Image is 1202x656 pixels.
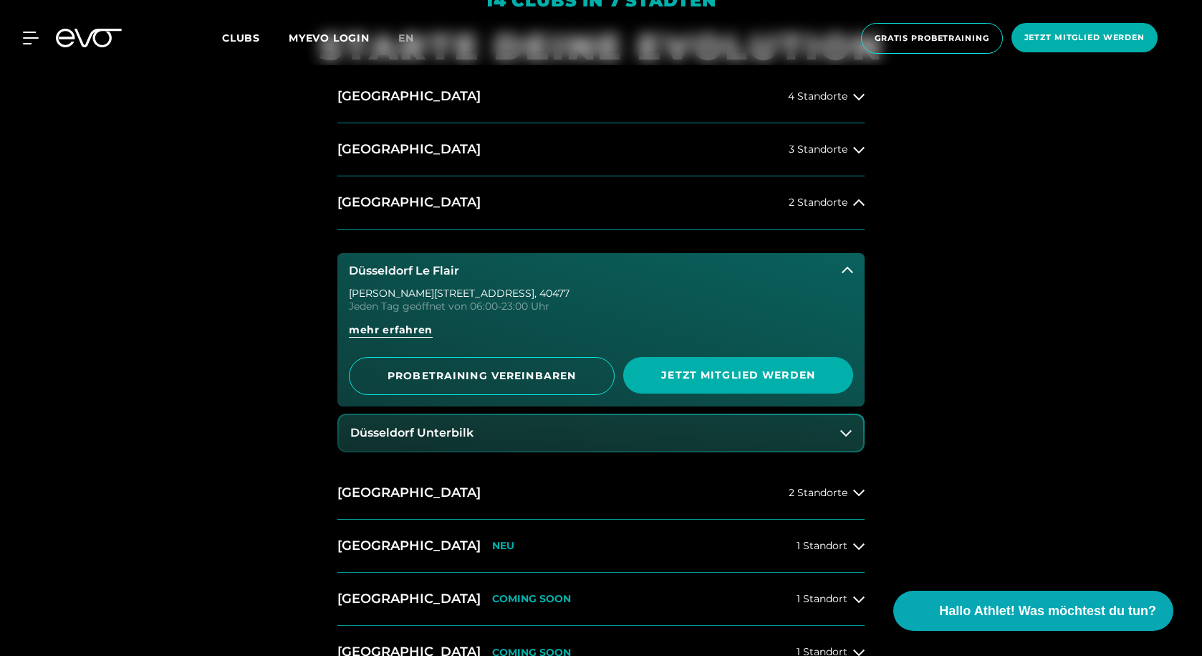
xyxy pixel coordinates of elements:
[337,484,481,502] h2: [GEOGRAPHIC_DATA]
[1024,32,1145,44] span: Jetzt Mitglied werden
[339,415,863,451] button: Düsseldorf Unterbilk
[789,197,847,208] span: 2 Standorte
[349,323,853,348] a: mehr erfahren
[398,32,414,44] span: en
[337,467,865,520] button: [GEOGRAPHIC_DATA]2 Standorte
[337,537,481,555] h2: [GEOGRAPHIC_DATA]
[797,541,847,551] span: 1 Standort
[492,540,514,552] p: NEU
[349,265,459,277] h3: Düsseldorf Le Flair
[623,357,853,395] a: Jetzt Mitglied werden
[337,123,865,176] button: [GEOGRAPHIC_DATA]3 Standorte
[788,91,847,102] span: 4 Standorte
[337,253,865,289] button: Düsseldorf Le Flair
[350,427,473,439] h3: Düsseldorf Unterbilk
[1007,23,1162,54] a: Jetzt Mitglied werden
[789,144,847,155] span: 3 Standorte
[337,87,481,105] h2: [GEOGRAPHIC_DATA]
[492,593,571,605] p: COMING SOON
[337,176,865,229] button: [GEOGRAPHIC_DATA]2 Standorte
[337,520,865,573] button: [GEOGRAPHIC_DATA]NEU1 Standort
[349,301,853,311] div: Jeden Tag geöffnet von 06:00-23:00 Uhr
[337,590,481,608] h2: [GEOGRAPHIC_DATA]
[349,323,433,338] span: mehr erfahren
[658,368,819,383] span: Jetzt Mitglied werden
[349,357,615,395] a: PROBETRAINING VEREINBAREN
[337,141,481,158] h2: [GEOGRAPHIC_DATA]
[222,31,289,44] a: Clubs
[384,369,580,384] span: PROBETRAINING VEREINBAREN
[789,488,847,498] span: 2 Standorte
[337,70,865,123] button: [GEOGRAPHIC_DATA]4 Standorte
[337,573,865,626] button: [GEOGRAPHIC_DATA]COMING SOON1 Standort
[337,194,481,211] h2: [GEOGRAPHIC_DATA]
[893,591,1173,631] button: Hallo Athlet! Was möchtest du tun?
[222,32,260,44] span: Clubs
[875,32,989,44] span: Gratis Probetraining
[349,288,853,298] div: [PERSON_NAME][STREET_ADDRESS] , 40477
[289,32,370,44] a: MYEVO LOGIN
[398,30,431,47] a: en
[857,23,1007,54] a: Gratis Probetraining
[939,602,1156,621] span: Hallo Athlet! Was möchtest du tun?
[797,594,847,604] span: 1 Standort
